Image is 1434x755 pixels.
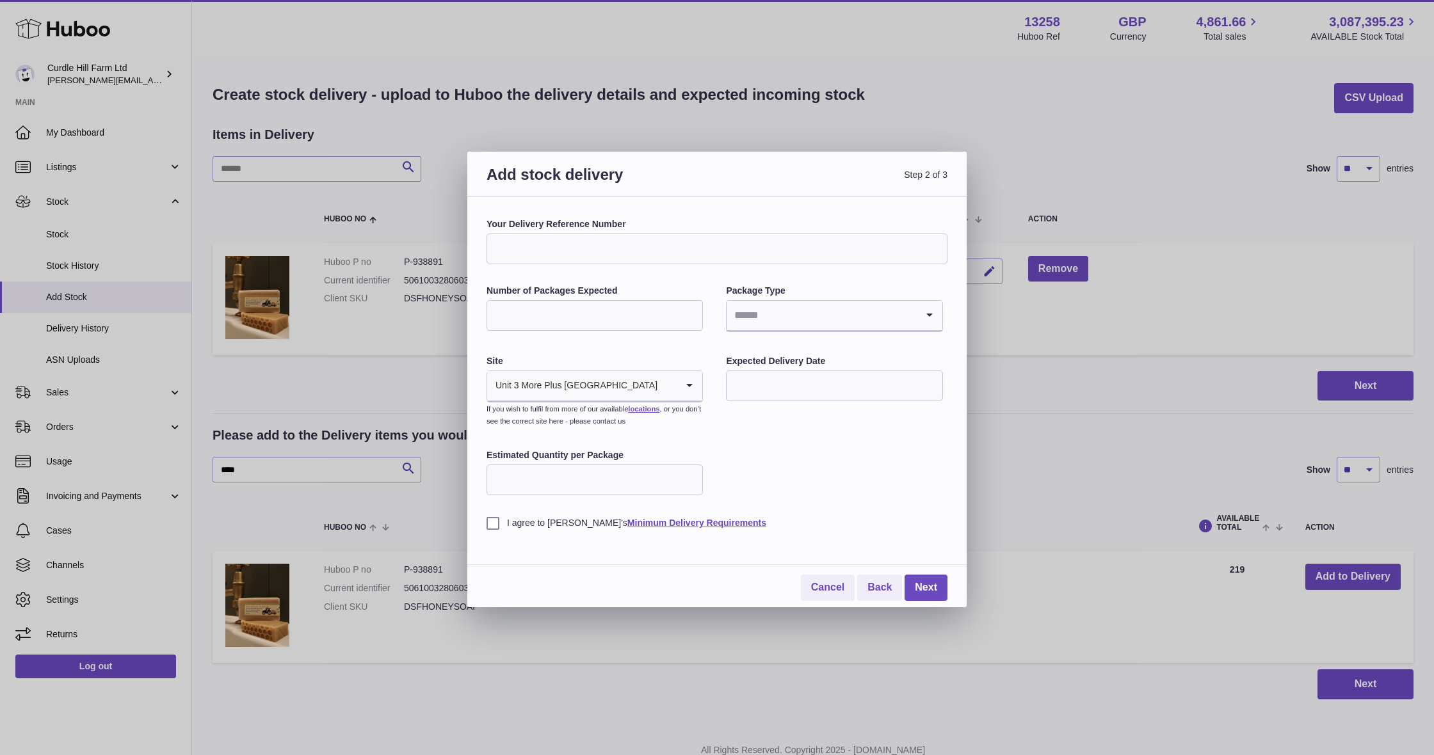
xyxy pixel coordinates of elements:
[487,285,703,297] label: Number of Packages Expected
[727,301,916,330] input: Search for option
[726,355,942,367] label: Expected Delivery Date
[487,164,717,200] h3: Add stock delivery
[727,301,942,331] div: Search for option
[487,517,947,529] label: I agree to [PERSON_NAME]'s
[801,575,855,601] a: Cancel
[487,405,701,425] small: If you wish to fulfil from more of our available , or you don’t see the correct site here - pleas...
[857,575,902,601] a: Back
[905,575,947,601] a: Next
[726,285,942,297] label: Package Type
[717,164,947,200] span: Step 2 of 3
[658,371,677,401] input: Search for option
[487,355,703,367] label: Site
[487,218,947,230] label: Your Delivery Reference Number
[628,405,659,413] a: locations
[487,371,658,401] span: Unit 3 More Plus [GEOGRAPHIC_DATA]
[627,518,766,528] a: Minimum Delivery Requirements
[487,371,702,402] div: Search for option
[487,449,703,461] label: Estimated Quantity per Package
